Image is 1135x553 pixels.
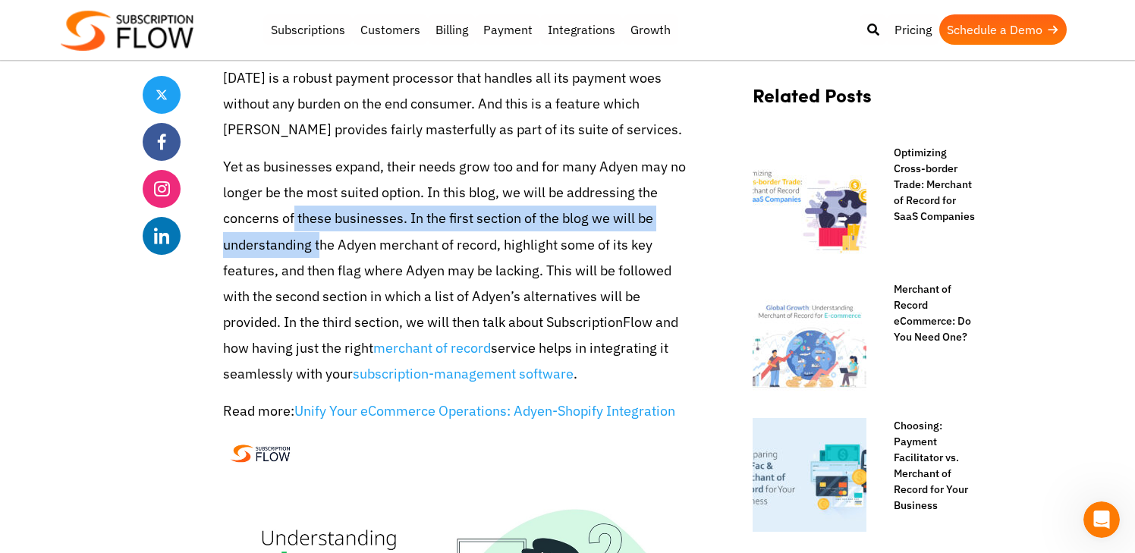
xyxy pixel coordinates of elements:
a: Customers [353,14,428,45]
a: Merchant of Record eCommerce: Do You Need One? [879,281,977,345]
a: Growth [623,14,678,45]
a: merchant of record [373,339,491,357]
a: Payment [476,14,540,45]
p: Read more: [223,398,690,424]
iframe: Intercom live chat [1083,501,1120,538]
img: merchant of record for saas companies [753,145,866,259]
a: Billing [428,14,476,45]
a: Integrations [540,14,623,45]
img: Subscriptionflow [61,11,193,51]
a: Schedule a Demo [939,14,1067,45]
h2: Related Posts [753,84,977,121]
a: Pricing [887,14,939,45]
a: Subscriptions [263,14,353,45]
p: Yet as businesses expand, their needs grow too and for many Adyen may no longer be the most suite... [223,154,690,388]
p: Before delving deep into the Adyen merchant of record alternative, it must be clarified that the ... [223,14,690,143]
a: Choosing: Payment Facilitator vs. Merchant of Record for Your Business [879,418,977,514]
img: Global Growth: Understanding Merchant of Record for E-commerce [753,281,866,395]
img: Payfac vs Merchant of Record [753,418,866,532]
a: Optimizing Cross-border Trade: Merchant of Record for SaaS Companies [879,145,977,225]
a: Unify Your eCommerce Operations: Adyen-Shopify Integration [294,402,675,419]
a: subscription-management software [353,365,574,382]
